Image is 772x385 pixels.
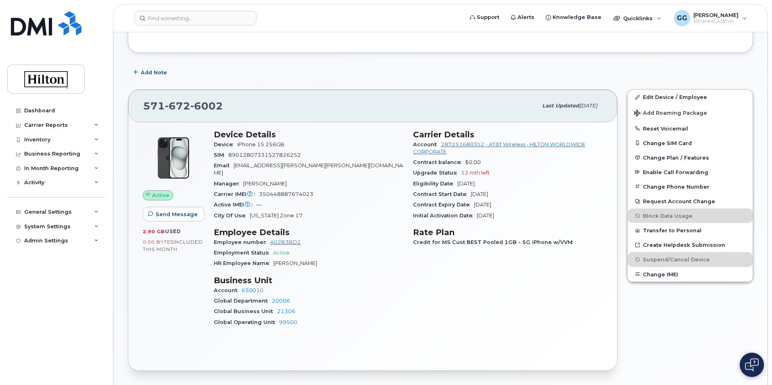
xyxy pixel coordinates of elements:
span: Contract Expiry Date [413,202,474,208]
button: Transfer to Personal [628,223,753,238]
button: Request Account Change [628,194,753,208]
span: [DATE] [579,103,597,109]
span: Global Business Unit [214,308,277,314]
button: Send Message [143,207,204,221]
button: Add Note [128,65,174,80]
button: Change IMEI [628,267,753,282]
h3: Employee Details [214,227,403,237]
span: 0.00 Bytes [143,239,173,245]
h3: Rate Plan [413,227,603,237]
span: [DATE] [477,212,494,219]
span: 2.90 GB [143,229,165,234]
span: [PERSON_NAME] [693,12,739,18]
span: Account [214,287,242,293]
span: Suspend/Cancel Device [643,257,710,263]
span: Enable Call Forwarding [643,169,708,175]
span: $0.00 [465,159,481,165]
button: Change Phone Number [628,179,753,194]
span: — [257,202,262,208]
span: Active IMEI [214,202,257,208]
img: iPhone_15_Black.png [149,134,198,182]
div: Gwendolyn Garrison [668,10,753,26]
h3: Carrier Details [413,130,603,139]
h3: Business Unit [214,276,403,285]
span: Employee number [214,239,270,245]
span: Employment Status [214,250,273,256]
span: 12 mth left [461,170,490,176]
span: Quicklinks [623,15,653,21]
span: Send Message [156,210,198,218]
span: [US_STATE] Zone 17 [250,212,303,219]
span: Contract balance [413,159,465,165]
span: 571 [143,100,223,112]
span: [DATE] [457,181,475,187]
a: Support [464,9,505,25]
a: 21306 [277,308,295,314]
span: iPhone 15 256GB [237,141,284,147]
a: A02B3BD2 [270,239,301,245]
span: Active [273,250,290,256]
span: Active [152,191,169,199]
span: Add Roaming Package [634,110,707,118]
div: Quicklinks [608,10,667,26]
a: 20006 [272,298,290,304]
input: Find something... [134,11,257,25]
a: 650010 [242,287,263,293]
span: Upgrade Status [413,170,461,176]
a: 99500 [279,319,297,325]
span: 350448887674023 [259,191,313,197]
span: HR Employee Name [214,260,273,266]
span: Manager [214,181,243,187]
a: 287251680352 - AT&T Wireless - HILTON WORLDWIDE CORPORATE [413,141,585,155]
button: Enable Call Forwarding [628,165,753,179]
span: Change Plan / Features [643,154,709,160]
span: [PERSON_NAME] [273,260,317,266]
span: Device [214,141,237,147]
span: Knowledge Base [553,13,601,21]
a: Edit Device / Employee [628,90,753,104]
img: Open chat [745,358,759,371]
a: Create Helpdesk Submission [628,238,753,252]
span: Initial Activation Date [413,212,477,219]
button: Add Roaming Package [628,104,753,121]
span: Add Note [141,69,167,76]
button: Change SIM Card [628,136,753,150]
span: [EMAIL_ADDRESS][PERSON_NAME][PERSON_NAME][DOMAIN_NAME] [214,162,403,176]
span: Support [477,13,499,21]
span: Wireless Admin [693,18,739,25]
span: City Of Use [214,212,250,219]
span: Email [214,162,234,168]
span: Global Operating Unit [214,319,279,325]
span: GG [677,13,687,23]
button: Suspend/Cancel Device [628,252,753,267]
span: [PERSON_NAME] [243,181,287,187]
span: [DATE] [474,202,491,208]
span: 89012807331527826252 [228,152,301,158]
span: Carrier IMEI [214,191,259,197]
span: Global Department [214,298,272,304]
span: included this month [143,239,203,252]
span: Alerts [517,13,534,21]
span: Contract Start Date [413,191,471,197]
span: SIM [214,152,228,158]
span: Last updated [542,103,579,109]
span: 672 [165,100,190,112]
button: Change Plan / Features [628,150,753,165]
span: Account [413,141,441,147]
span: Eligibility Date [413,181,457,187]
span: 6002 [190,100,223,112]
span: used [165,228,181,234]
span: Credit for MS Cust BEST Pooled 1GB - 5G iPhone w/VVM [413,239,577,245]
a: Alerts [505,9,540,25]
a: Knowledge Base [540,9,607,25]
button: Reset Voicemail [628,121,753,136]
span: [DATE] [471,191,488,197]
h3: Device Details [214,130,403,139]
button: Block Data Usage [628,208,753,223]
